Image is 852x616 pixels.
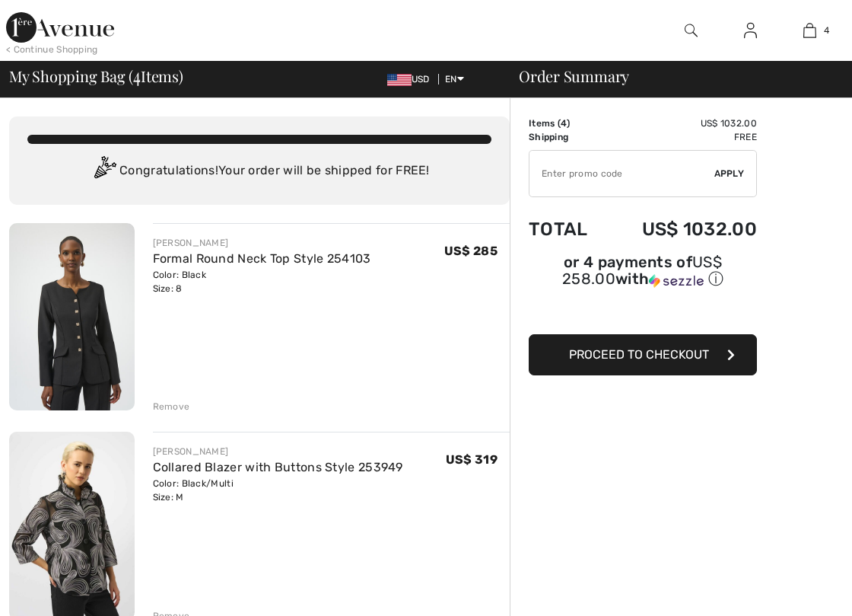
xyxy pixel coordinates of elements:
[824,24,829,37] span: 4
[9,223,135,410] img: Formal Round Neck Top Style 254103
[561,118,567,129] span: 4
[153,400,190,413] div: Remove
[803,21,816,40] img: My Bag
[529,295,757,329] iframe: PayPal-paypal
[89,156,119,187] img: Congratulation2.svg
[501,69,843,84] div: Order Summary
[153,445,403,458] div: [PERSON_NAME]
[529,116,606,130] td: Items ( )
[529,130,606,144] td: Shipping
[562,253,722,288] span: US$ 258.00
[387,74,436,85] span: USD
[529,334,757,375] button: Proceed to Checkout
[153,460,403,474] a: Collared Blazer with Buttons Style 253949
[446,452,498,467] span: US$ 319
[9,69,183,84] span: My Shopping Bag ( Items)
[529,151,714,196] input: Promo code
[445,74,464,85] span: EN
[153,268,371,295] div: Color: Black Size: 8
[27,156,491,187] div: Congratulations! Your order will be shipped for FREE!
[744,21,757,40] img: My Info
[153,251,371,266] a: Formal Round Neck Top Style 254103
[529,203,606,255] td: Total
[6,43,98,56] div: < Continue Shopping
[781,21,839,40] a: 4
[153,477,403,504] div: Color: Black/Multi Size: M
[133,65,141,85] span: 4
[606,130,757,144] td: Free
[685,21,698,40] img: search the website
[444,244,498,258] span: US$ 285
[714,167,745,180] span: Apply
[153,236,371,250] div: [PERSON_NAME]
[567,180,852,616] iframe: Find more information here
[529,255,757,289] div: or 4 payments of with
[6,12,114,43] img: 1ère Avenue
[732,21,769,40] a: Sign In
[387,74,412,86] img: US Dollar
[606,116,757,130] td: US$ 1032.00
[529,255,757,295] div: or 4 payments ofUS$ 258.00withSezzle Click to learn more about Sezzle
